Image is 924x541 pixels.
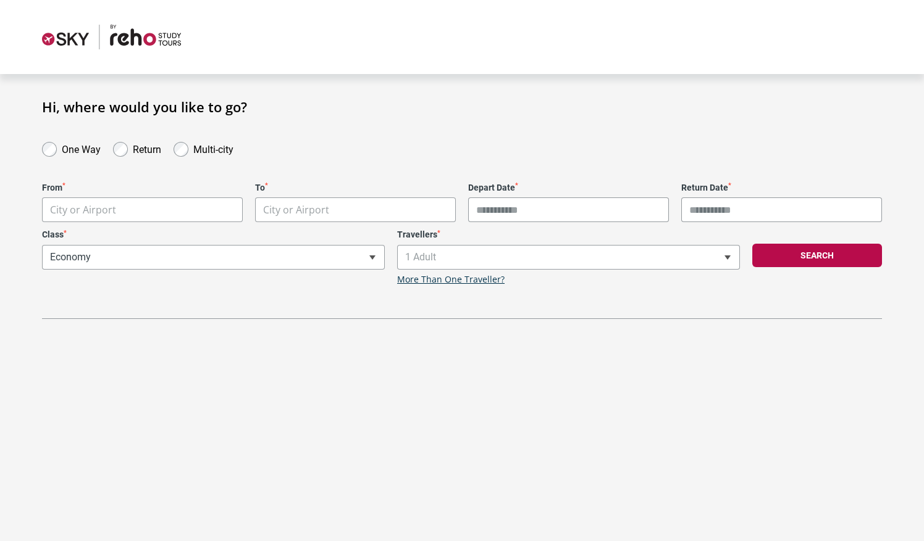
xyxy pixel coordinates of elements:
[397,229,740,240] label: Travellers
[398,246,739,269] span: 1 Adult
[397,245,740,270] span: 1 Adult
[62,141,101,155] label: One Way
[43,198,242,222] span: City or Airport
[255,197,456,222] span: City or Airport
[42,183,243,193] label: From
[468,183,669,193] label: Depart Date
[255,183,456,193] label: To
[263,203,329,217] span: City or Airport
[256,198,455,222] span: City or Airport
[133,141,161,155] label: Return
[43,246,384,269] span: Economy
[42,99,882,115] h1: Hi, where would you like to go?
[752,244,882,267] button: Search
[397,275,505,285] a: More Than One Traveller?
[42,245,385,270] span: Economy
[42,229,385,240] label: Class
[50,203,116,217] span: City or Airport
[42,197,243,222] span: City or Airport
[681,183,882,193] label: Return Date
[193,141,233,155] label: Multi-city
